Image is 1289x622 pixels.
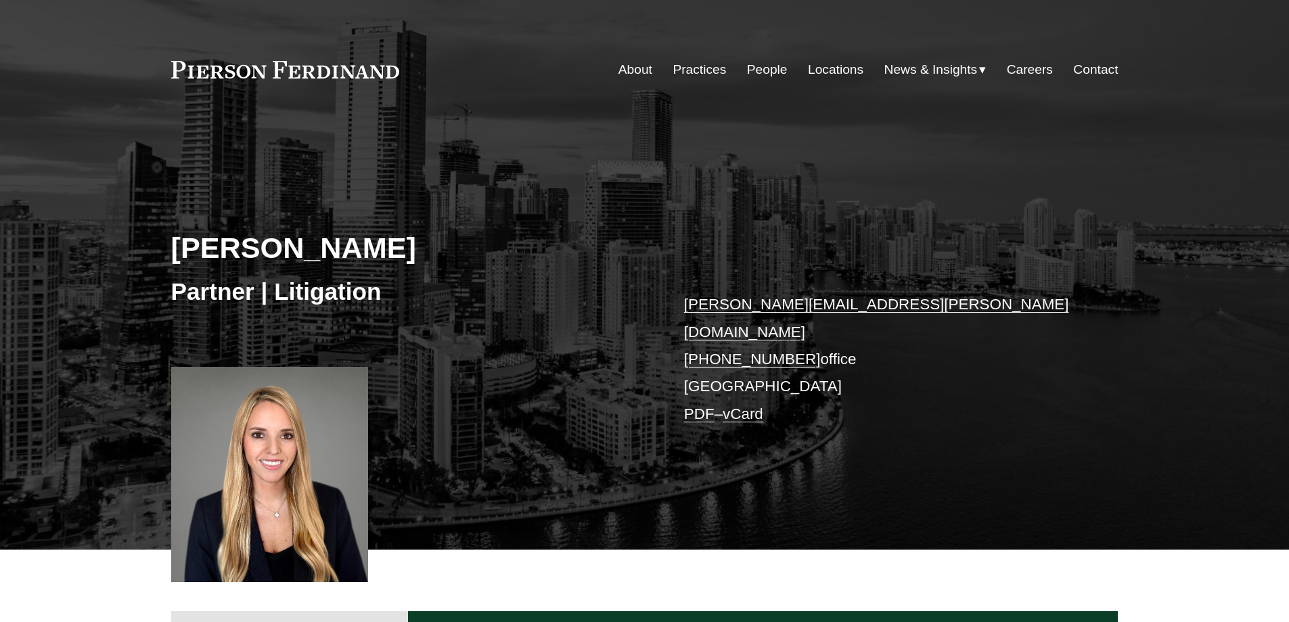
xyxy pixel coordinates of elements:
[684,291,1079,428] p: office [GEOGRAPHIC_DATA] –
[1073,57,1118,83] a: Contact
[684,351,821,368] a: [PHONE_NUMBER]
[723,405,763,422] a: vCard
[884,57,987,83] a: folder dropdown
[1007,57,1053,83] a: Careers
[171,230,645,265] h2: [PERSON_NAME]
[884,58,978,82] span: News & Insights
[808,57,863,83] a: Locations
[684,405,715,422] a: PDF
[684,296,1069,340] a: [PERSON_NAME][EMAIL_ADDRESS][PERSON_NAME][DOMAIN_NAME]
[171,277,645,307] h3: Partner | Litigation
[618,57,652,83] a: About
[673,57,726,83] a: Practices
[747,57,788,83] a: People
